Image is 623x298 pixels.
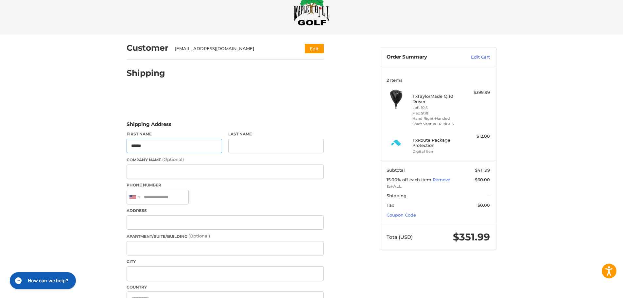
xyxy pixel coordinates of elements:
span: 15.00% off each item [387,177,433,182]
li: Hand Right-Handed [412,116,462,121]
span: Total (USD) [387,234,413,240]
span: -$60.00 [473,177,490,182]
label: First Name [127,131,222,137]
label: Company Name [127,156,324,163]
div: $12.00 [464,133,490,140]
legend: Shipping Address [127,121,171,131]
li: Loft 10.5 [412,105,462,111]
iframe: Gorgias live chat messenger [7,270,78,291]
button: Edit [305,44,324,53]
li: Flex Stiff [412,111,462,116]
span: Tax [387,202,394,208]
label: Apartment/Suite/Building [127,233,324,239]
a: Coupon Code [387,212,416,218]
span: $411.99 [475,167,490,173]
small: (Optional) [162,157,184,162]
label: City [127,259,324,265]
span: 15FALL [387,183,490,190]
li: Digital Item [412,149,462,154]
h4: 1 x Route Package Protection [412,137,462,148]
li: Shaft Ventus TR Blue 5 [412,121,462,127]
a: Remove [433,177,450,182]
label: Country [127,284,324,290]
label: Address [127,208,324,214]
h2: Shipping [127,68,165,78]
h4: 1 x TaylorMade Qi10 Driver [412,94,462,104]
label: Phone Number [127,182,324,188]
small: (Optional) [188,233,210,238]
div: $399.99 [464,89,490,96]
span: $351.99 [453,231,490,243]
h3: Order Summary [387,54,457,61]
span: Shipping [387,193,407,198]
span: -- [487,193,490,198]
div: [EMAIL_ADDRESS][DOMAIN_NAME] [175,45,292,52]
div: United States: +1 [127,190,142,204]
h3: 2 Items [387,78,490,83]
h2: Customer [127,43,168,53]
label: Last Name [228,131,324,137]
a: Edit Cart [457,54,490,61]
span: $0.00 [477,202,490,208]
span: Subtotal [387,167,405,173]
